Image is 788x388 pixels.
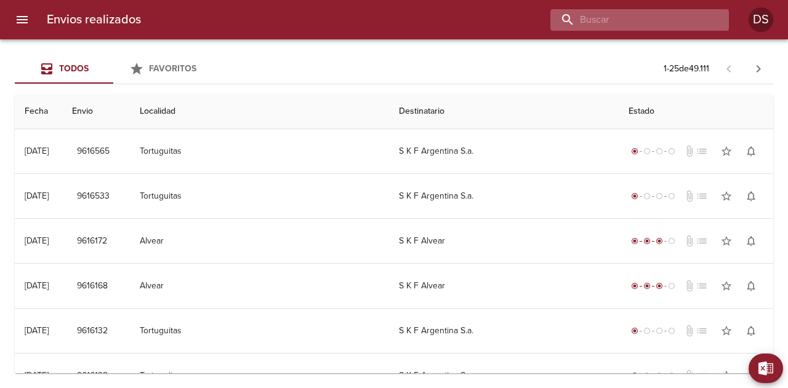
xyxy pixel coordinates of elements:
span: notifications_none [745,280,757,292]
th: Envio [62,94,131,129]
button: Agregar a favoritos [714,319,739,343]
button: 9616168 [72,275,113,298]
span: star_border [720,325,733,337]
span: Pagina anterior [714,62,744,74]
span: radio_button_checked [631,327,638,335]
span: radio_button_unchecked [668,237,675,245]
span: 9616172 [77,234,107,249]
td: Alvear [130,264,389,308]
div: [DATE] [25,325,49,336]
div: Tabs Envios [15,54,212,84]
button: Agregar a favoritos [714,184,739,208]
td: S K F Argentina S.a. [389,174,618,218]
p: 1 - 25 de 49.111 [664,63,709,75]
span: No tiene pedido asociado [696,370,708,382]
span: No tiene documentos adjuntos [683,280,696,292]
button: Activar notificaciones [739,319,763,343]
span: No tiene pedido asociado [696,190,708,202]
span: radio_button_checked [631,192,638,200]
span: radio_button_unchecked [668,192,675,200]
span: radio_button_unchecked [656,327,663,335]
span: radio_button_unchecked [643,192,651,200]
span: No tiene documentos adjuntos [683,145,696,157]
span: radio_button_checked [643,282,651,290]
button: Activar notificaciones [739,274,763,298]
td: S K F Argentina S.a. [389,309,618,353]
button: menu [7,5,37,34]
td: Alvear [130,219,389,263]
th: Fecha [15,94,62,129]
span: radio_button_unchecked [643,327,651,335]
td: Tortuguitas [130,309,389,353]
span: Favoritos [149,63,196,74]
span: notifications_none [745,235,757,247]
button: 9616132 [72,320,113,342]
span: radio_button_checked [631,237,638,245]
span: notifications_none [745,190,757,202]
button: Activar notificaciones [739,139,763,164]
span: radio_button_checked [631,282,638,290]
button: Agregar a favoritos [714,139,739,164]
span: Todos [59,63,89,74]
div: Generado [629,370,678,382]
span: radio_button_unchecked [656,148,663,155]
th: Localidad [130,94,389,129]
div: En viaje [629,280,678,292]
span: radio_button_checked [656,282,663,290]
span: star_border [720,370,733,382]
button: Exportar Excel [749,354,783,383]
span: radio_button_unchecked [643,148,651,155]
span: star_border [720,280,733,292]
div: [DATE] [25,280,49,291]
button: 9616128 [72,365,113,387]
input: buscar [550,9,708,31]
span: notifications_none [745,145,757,157]
span: radio_button_unchecked [656,372,663,379]
div: Generado [629,145,678,157]
span: 9616533 [77,189,110,204]
button: Activar notificaciones [739,184,763,208]
span: Pagina siguiente [744,54,773,84]
span: 9616168 [77,279,108,294]
button: Activar notificaciones [739,229,763,253]
span: radio_button_checked [643,237,651,245]
button: Agregar a favoritos [714,274,739,298]
div: [DATE] [25,191,49,201]
button: 9616172 [72,230,112,253]
td: S K F Alvear [389,219,618,263]
span: 9616565 [77,144,110,159]
span: No tiene pedido asociado [696,145,708,157]
div: DS [749,7,773,32]
span: No tiene documentos adjuntos [683,325,696,337]
button: 9616533 [72,185,115,208]
span: radio_button_checked [631,372,638,379]
td: S K F Argentina S.a. [389,129,618,173]
span: radio_button_unchecked [668,327,675,335]
span: radio_button_unchecked [668,282,675,290]
span: star_border [720,235,733,247]
span: radio_button_checked [631,148,638,155]
div: Generado [629,325,678,337]
td: S K F Alvear [389,264,618,308]
span: No tiene pedido asociado [696,280,708,292]
span: 9616128 [77,368,108,384]
span: radio_button_unchecked [643,372,651,379]
span: notifications_none [745,370,757,382]
span: No tiene documentos adjuntos [683,370,696,382]
span: radio_button_unchecked [656,192,663,200]
button: Agregar a favoritos [714,229,739,253]
div: [DATE] [25,236,49,246]
div: Generado [629,190,678,202]
span: No tiene pedido asociado [696,325,708,337]
th: Destinatario [389,94,618,129]
span: notifications_none [745,325,757,337]
span: No tiene documentos adjuntos [683,190,696,202]
button: Agregar a favoritos [714,363,739,388]
span: 9616132 [77,323,108,339]
td: Tortuguitas [130,129,389,173]
th: Estado [619,94,773,129]
button: 9616565 [72,140,115,163]
span: radio_button_unchecked [668,148,675,155]
td: Tortuguitas [130,174,389,218]
span: star_border [720,190,733,202]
